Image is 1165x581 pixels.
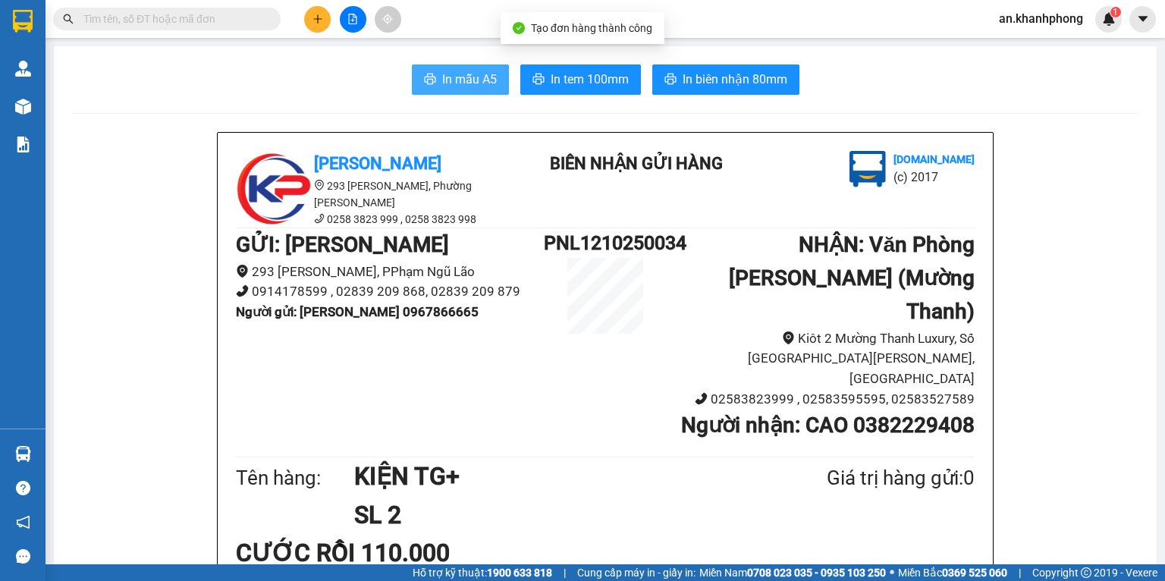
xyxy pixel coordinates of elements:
[15,99,31,115] img: warehouse-icon
[347,14,358,24] span: file-add
[513,22,525,34] span: check-circle
[520,64,641,95] button: printerIn tem 100mm
[1081,567,1091,578] span: copyright
[13,10,33,33] img: logo-vxr
[15,137,31,152] img: solution-icon
[1102,12,1116,26] img: icon-new-feature
[683,70,787,89] span: In biên nhận 80mm
[849,151,886,187] img: logo.jpg
[442,70,497,89] span: In mẫu A5
[375,6,401,33] button: aim
[236,304,479,319] b: Người gửi : [PERSON_NAME] 0967866665
[564,564,566,581] span: |
[340,6,366,33] button: file-add
[1110,7,1121,17] sup: 1
[893,168,975,187] li: (c) 2017
[412,64,509,95] button: printerIn mẫu A5
[551,70,629,89] span: In tem 100mm
[695,392,708,405] span: phone
[1019,564,1021,581] span: |
[236,232,449,257] b: GỬI : [PERSON_NAME]
[314,213,325,224] span: phone
[16,515,30,529] span: notification
[236,534,479,572] div: CƯỚC RỒI 110.000
[314,154,441,173] b: [PERSON_NAME]
[236,281,544,302] li: 0914178599 , 02839 209 868, 02839 209 879
[15,61,31,77] img: warehouse-icon
[354,496,753,534] h1: SL 2
[652,64,799,95] button: printerIn biên nhận 80mm
[16,549,30,564] span: message
[1136,12,1150,26] span: caret-down
[681,413,975,438] b: Người nhận : CAO 0382229408
[236,284,249,297] span: phone
[413,564,552,581] span: Hỗ trợ kỹ thuật:
[236,177,509,211] li: 293 [PERSON_NAME], Phường [PERSON_NAME]
[747,567,886,579] strong: 0708 023 035 - 0935 103 250
[577,564,696,581] span: Cung cấp máy in - giấy in:
[1113,7,1118,17] span: 1
[312,14,323,24] span: plus
[550,154,723,173] b: BIÊN NHẬN GỬI HÀNG
[314,180,325,190] span: environment
[236,463,354,494] div: Tên hàng:
[782,331,795,344] span: environment
[236,151,312,227] img: logo.jpg
[354,457,753,495] h1: KIỆN TG+
[16,481,30,495] span: question-circle
[898,564,1007,581] span: Miền Bắc
[664,73,677,87] span: printer
[531,22,652,34] span: Tạo đơn hàng thành công
[304,6,331,33] button: plus
[236,211,509,228] li: 0258 3823 999 , 0258 3823 998
[729,232,975,324] b: NHẬN : Văn Phòng [PERSON_NAME] (Mường Thanh)
[699,564,886,581] span: Miền Nam
[667,328,975,389] li: Kiôt 2 Mường Thanh Luxury, Số [GEOGRAPHIC_DATA][PERSON_NAME], [GEOGRAPHIC_DATA]
[532,73,545,87] span: printer
[487,567,552,579] strong: 1900 633 818
[15,446,31,462] img: warehouse-icon
[544,228,667,258] h1: PNL1210250034
[83,11,262,27] input: Tìm tên, số ĐT hoặc mã đơn
[382,14,393,24] span: aim
[753,463,975,494] div: Giá trị hàng gửi: 0
[424,73,436,87] span: printer
[890,570,894,576] span: ⚪️
[667,389,975,410] li: 02583823999 , 02583595595, 02583527589
[1129,6,1156,33] button: caret-down
[236,265,249,278] span: environment
[236,262,544,282] li: 293 [PERSON_NAME], PPhạm Ngũ Lão
[893,153,975,165] b: [DOMAIN_NAME]
[942,567,1007,579] strong: 0369 525 060
[63,14,74,24] span: search
[987,9,1095,28] span: an.khanhphong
